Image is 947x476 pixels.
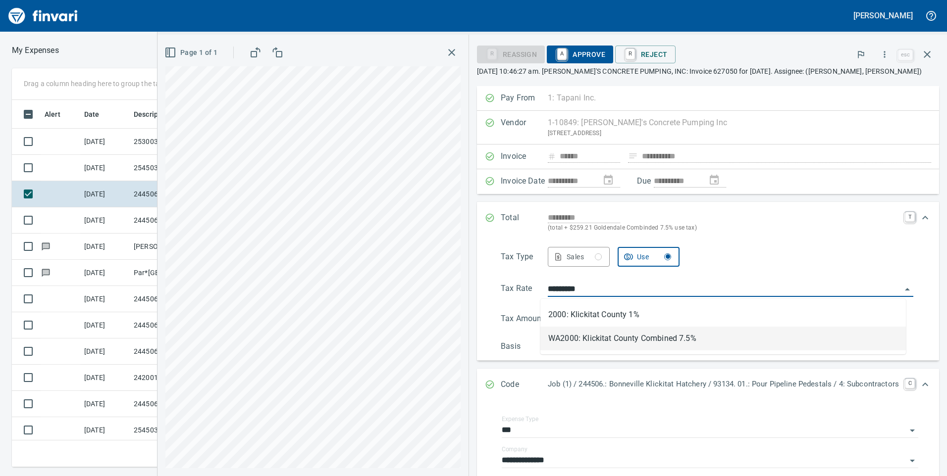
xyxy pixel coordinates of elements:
[6,4,80,28] img: Finvari
[895,43,939,66] span: Close invoice
[130,312,219,338] td: 244506
[80,129,130,155] td: [DATE]
[134,108,184,120] span: Description
[501,212,548,233] p: Total
[80,417,130,443] td: [DATE]
[905,379,915,388] a: C
[502,416,538,422] label: Expense Type
[502,446,527,452] label: Company
[24,79,169,89] p: Drag a column heading here to group the table
[637,251,671,263] div: Use
[477,202,939,243] div: Expand
[80,286,130,312] td: [DATE]
[905,424,919,437] button: Open
[12,45,59,56] p: My Expenses
[130,181,219,207] td: 244506.4002
[557,48,567,59] a: A
[501,340,548,352] p: Basis
[130,207,219,234] td: 244506.4002
[548,379,899,390] p: Job (1) / 244506.: Bonneville Klickitat Hatchery / 93134. 01.: Pour Pipeline Pedestals / 4: Subco...
[80,365,130,391] td: [DATE]
[851,8,915,23] button: [PERSON_NAME]
[567,251,602,263] div: Sales
[41,243,51,249] span: Has messages
[45,108,60,120] span: Alert
[615,46,675,63] button: RReject
[41,269,51,276] span: Has messages
[905,454,919,468] button: Open
[898,49,913,60] a: esc
[501,283,548,297] p: Tax Rate
[130,129,219,155] td: 253003
[130,155,219,181] td: 254503
[80,391,130,417] td: [DATE]
[80,181,130,207] td: [DATE]
[853,10,913,21] h5: [PERSON_NAME]
[80,338,130,365] td: [DATE]
[134,108,171,120] span: Description
[45,108,73,120] span: Alert
[80,234,130,260] td: [DATE]
[626,48,635,59] a: R
[623,46,667,63] span: Reject
[501,313,548,325] p: Tax Amount
[80,155,130,181] td: [DATE]
[501,251,548,267] p: Tax Type
[477,243,939,361] div: Expand
[900,283,914,296] button: Close
[130,286,219,312] td: 244506
[548,247,610,267] button: Sales
[162,44,221,62] button: Page 1 of 1
[540,327,906,350] li: WA2000: Klickitat County Combined 7.5%
[477,369,939,401] div: Expand
[130,338,219,365] td: 244506
[618,247,680,267] button: Use
[905,212,915,222] a: T
[84,108,100,120] span: Date
[555,46,605,63] span: Approve
[130,417,219,443] td: 254503
[477,66,939,76] p: [DATE] 10:46:27 am. [PERSON_NAME]'S CONCRETE PUMPING, INC: Invoice 627050 for [DATE]. Assignee: (...
[80,207,130,234] td: [DATE]
[130,391,219,417] td: 244506
[80,312,130,338] td: [DATE]
[130,365,219,391] td: 242001.01.1000
[12,45,59,56] nav: breadcrumb
[874,44,895,65] button: More
[84,108,112,120] span: Date
[130,260,219,286] td: Par*[GEOGRAPHIC_DATA] 23 [GEOGRAPHIC_DATA] [GEOGRAPHIC_DATA]
[477,49,545,58] div: Reassign
[547,46,613,63] button: AApprove
[80,260,130,286] td: [DATE]
[540,303,906,327] li: 2000: Klickitat County 1%
[501,379,548,391] p: Code
[548,223,899,233] p: (total + $259.21 Goldendale Combinded 7.5% use tax)
[166,47,217,59] span: Page 1 of 1
[130,234,219,260] td: [PERSON_NAME]'s 8609 [GEOGRAPHIC_DATA] OR
[850,44,872,65] button: Flag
